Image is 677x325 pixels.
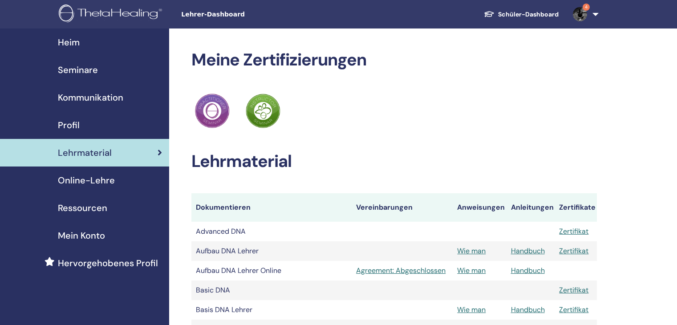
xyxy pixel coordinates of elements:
a: Zertifikat [559,227,588,236]
th: Zertifikate [555,193,597,222]
a: Wie man [457,246,486,256]
span: Lehrmaterial [58,146,112,159]
h2: Lehrmaterial [191,151,597,172]
th: Anweisungen [453,193,506,222]
a: Zertifikat [559,246,588,256]
span: Ressourcen [58,201,107,215]
h2: Meine Zertifizierungen [191,50,597,70]
span: Profil [58,118,80,132]
td: Aufbau DNA Lehrer [191,241,352,261]
img: graduation-cap-white.svg [484,10,495,18]
span: 4 [583,4,590,11]
a: Schüler-Dashboard [477,6,566,23]
a: Wie man [457,266,486,275]
img: Practitioner [246,93,280,128]
span: Online-Lehre [58,174,115,187]
a: Handbuch [511,305,545,314]
th: Vereinbarungen [352,193,453,222]
th: Anleitungen [507,193,555,222]
span: Hervorgehobenes Profil [58,256,158,270]
a: Wie man [457,305,486,314]
td: Advanced DNA [191,222,352,241]
a: Zertifikat [559,305,588,314]
a: Handbuch [511,246,545,256]
td: Aufbau DNA Lehrer Online [191,261,352,280]
td: Basis DNA Lehrer [191,300,352,320]
a: Agreement: Abgeschlossen [356,265,448,276]
img: Practitioner [195,93,230,128]
a: Zertifikat [559,285,588,295]
span: Mein Konto [58,229,105,242]
img: default.jpg [573,7,587,21]
span: Seminare [58,63,98,77]
span: Heim [58,36,80,49]
th: Dokumentieren [191,193,352,222]
img: logo.png [59,4,165,24]
td: Basic DNA [191,280,352,300]
a: Handbuch [511,266,545,275]
span: Kommunikation [58,91,123,104]
span: Lehrer-Dashboard [181,10,315,19]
